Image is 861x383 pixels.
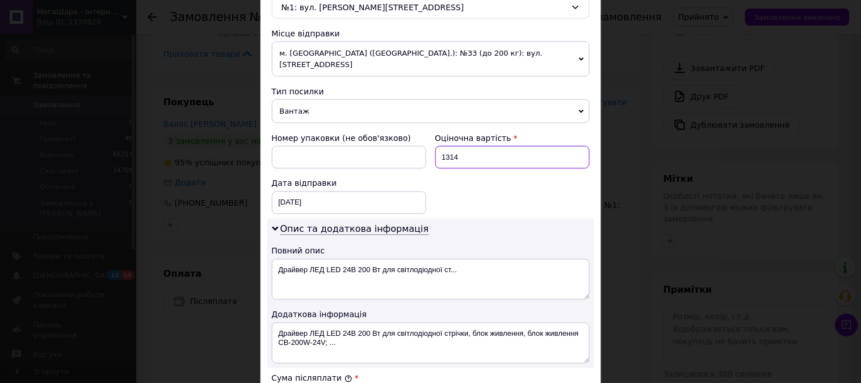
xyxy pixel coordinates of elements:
[272,29,341,38] span: Місце відправки
[435,132,590,144] div: Оціночна вартість
[272,87,324,96] span: Тип посилки
[272,374,352,383] label: Сума післяплати
[272,178,426,189] div: Дата відправки
[280,224,429,235] span: Опис та додаткова інформація
[272,245,590,257] div: Повний опис
[272,132,426,144] div: Номер упаковки (не обов'язково)
[272,323,590,364] textarea: Драйвер ЛЕД LED 24В 200 Вт для світлодіодної стрічки, блок живлення, блок живлення СB-200W-24V; ...
[272,259,590,300] textarea: Драйвер ЛЕД LED 24В 200 Вт для світлодіодної ст...
[272,309,590,320] div: Додаткова інформація
[272,99,590,123] span: Вантаж
[272,41,590,77] span: м. [GEOGRAPHIC_DATA] ([GEOGRAPHIC_DATA].): №33 (до 200 кг): вул. [STREET_ADDRESS]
